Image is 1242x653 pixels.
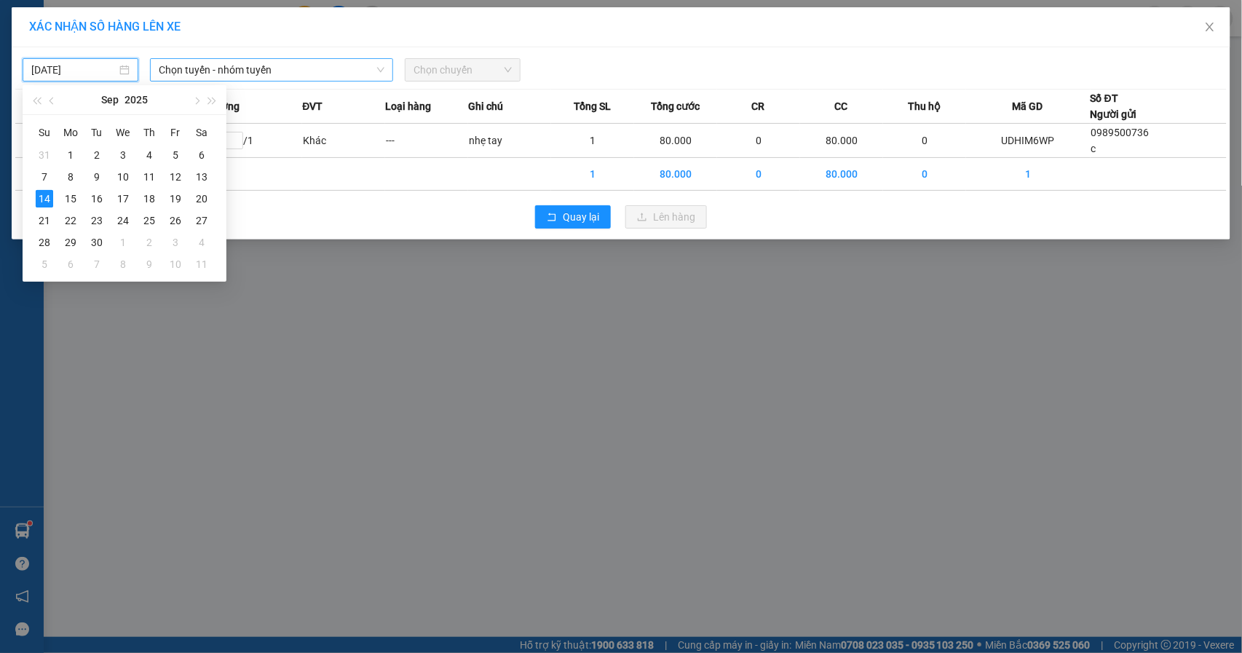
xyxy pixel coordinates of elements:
[189,188,215,210] td: 2025-09-20
[547,212,557,223] span: rollback
[136,121,162,144] th: Th
[302,98,323,114] span: ĐVT
[141,234,158,251] div: 2
[136,166,162,188] td: 2025-09-11
[167,212,184,229] div: 26
[110,166,136,188] td: 2025-09-10
[110,121,136,144] th: We
[58,210,84,231] td: 2025-09-22
[84,121,110,144] th: Tu
[114,256,132,273] div: 8
[62,146,79,164] div: 1
[84,166,110,188] td: 2025-09-09
[468,98,503,114] span: Ghi chú
[31,144,58,166] td: 2025-08-31
[101,85,119,114] button: Sep
[141,146,158,164] div: 4
[88,146,106,164] div: 2
[167,234,184,251] div: 3
[883,158,966,191] td: 0
[1091,90,1137,122] div: Số ĐT Người gửi
[563,209,599,225] span: Quay lại
[1091,127,1150,138] span: 0989500736
[198,124,303,158] td: / 1
[114,212,132,229] div: 24
[31,188,58,210] td: 2025-09-14
[141,190,158,207] div: 18
[193,212,210,229] div: 27
[88,34,178,58] b: Sao Việt
[110,144,136,166] td: 2025-09-03
[36,146,53,164] div: 31
[162,231,189,253] td: 2025-10-03
[124,85,148,114] button: 2025
[58,188,84,210] td: 2025-09-15
[88,168,106,186] div: 9
[84,188,110,210] td: 2025-09-16
[62,234,79,251] div: 29
[136,253,162,275] td: 2025-10-09
[193,168,210,186] div: 13
[189,231,215,253] td: 2025-10-04
[189,121,215,144] th: Sa
[167,190,184,207] div: 19
[194,12,352,36] b: [DOMAIN_NAME]
[162,188,189,210] td: 2025-09-19
[141,256,158,273] div: 9
[31,62,116,78] input: 14/09/2025
[717,158,800,191] td: 0
[551,158,634,191] td: 1
[36,234,53,251] div: 28
[36,256,53,273] div: 5
[625,205,707,229] button: uploadLên hàng
[193,146,210,164] div: 6
[58,166,84,188] td: 2025-09-08
[535,205,611,229] button: rollbackQuay lại
[162,144,189,166] td: 2025-09-05
[110,231,136,253] td: 2025-10-01
[574,98,611,114] span: Tổng SL
[193,256,210,273] div: 11
[31,121,58,144] th: Su
[1204,21,1216,33] span: close
[136,144,162,166] td: 2025-09-04
[110,188,136,210] td: 2025-09-17
[141,168,158,186] div: 11
[966,124,1091,158] td: UDHIM6WP
[58,144,84,166] td: 2025-09-01
[84,231,110,253] td: 2025-09-30
[114,190,132,207] div: 17
[114,168,132,186] div: 10
[36,212,53,229] div: 21
[58,253,84,275] td: 2025-10-06
[167,256,184,273] div: 10
[88,212,106,229] div: 23
[414,59,512,81] span: Chọn chuyến
[136,231,162,253] td: 2025-10-02
[193,190,210,207] div: 20
[110,210,136,231] td: 2025-09-24
[159,59,384,81] span: Chọn tuyến - nhóm tuyến
[31,253,58,275] td: 2025-10-05
[62,212,79,229] div: 22
[189,144,215,166] td: 2025-09-06
[62,190,79,207] div: 15
[88,256,106,273] div: 7
[908,98,941,114] span: Thu hộ
[302,124,385,158] td: Khác
[966,158,1091,191] td: 1
[835,98,848,114] span: CC
[31,231,58,253] td: 2025-09-28
[58,121,84,144] th: Mo
[1190,7,1230,48] button: Close
[29,20,181,33] span: XÁC NHẬN SỐ HÀNG LÊN XE
[8,84,117,108] h2: UDHIM6WP
[167,168,184,186] div: 12
[883,124,966,158] td: 0
[800,124,883,158] td: 80.000
[62,256,79,273] div: 6
[376,66,385,74] span: down
[8,12,81,84] img: logo.jpg
[162,210,189,231] td: 2025-09-26
[189,253,215,275] td: 2025-10-11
